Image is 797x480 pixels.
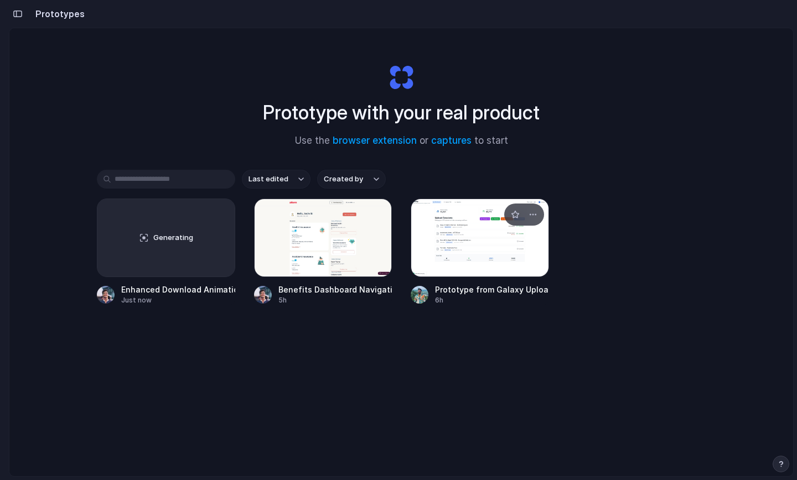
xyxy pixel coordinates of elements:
[431,135,472,146] a: captures
[435,295,549,305] div: 6h
[153,232,193,243] span: Generating
[121,284,235,295] div: Enhanced Download Animation for Plum Benefits
[121,295,235,305] div: Just now
[278,284,392,295] div: Benefits Dashboard Navigation
[249,174,288,185] span: Last edited
[411,199,549,305] a: Prototype from Galaxy Upload SessionsPrototype from Galaxy Upload Sessions6h
[97,199,235,305] a: GeneratingEnhanced Download Animation for Plum BenefitsJust now
[254,199,392,305] a: Benefits Dashboard NavigationBenefits Dashboard Navigation5h
[242,170,310,189] button: Last edited
[317,170,386,189] button: Created by
[295,134,508,148] span: Use the or to start
[278,295,392,305] div: 5h
[333,135,417,146] a: browser extension
[324,174,363,185] span: Created by
[435,284,549,295] div: Prototype from Galaxy Upload Sessions
[263,98,540,127] h1: Prototype with your real product
[31,7,85,20] h2: Prototypes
